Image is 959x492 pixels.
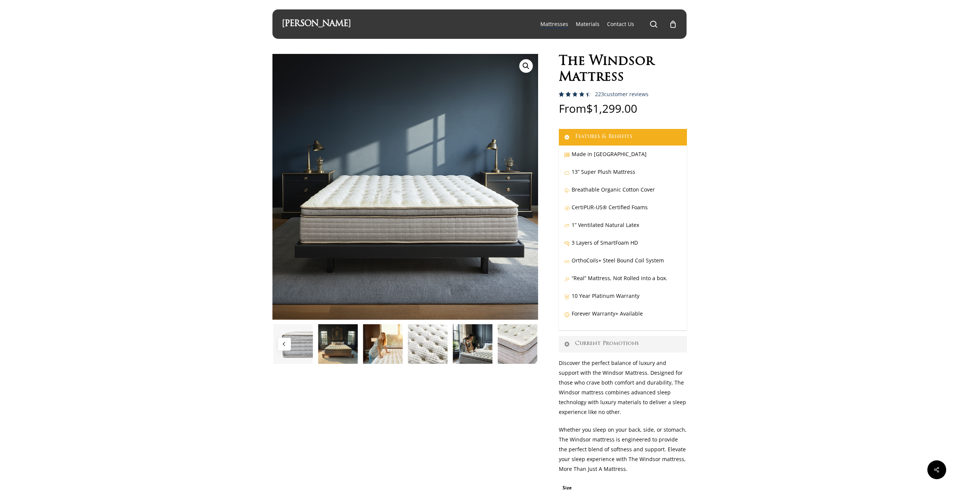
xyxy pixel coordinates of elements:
[559,103,687,129] p: From
[564,309,682,326] p: Forever Warranty+ Available
[537,9,677,39] nav: Main Menu
[564,185,682,202] p: Breathable Organic Cotton Cover
[576,20,600,28] a: Materials
[559,358,687,425] p: Discover the perfect balance of luxury and support with the Windsor Mattress. Designed for those ...
[564,238,682,256] p: 3 Layers of SmartFoam HD
[559,129,687,146] a: Features & Benefits
[540,20,568,28] a: Mattresses
[559,92,591,97] div: Rated 4.59 out of 5
[595,91,649,97] a: 223customer reviews
[607,20,634,28] a: Contact Us
[595,90,604,98] span: 223
[564,220,682,238] p: 1” Ventilated Natural Latex
[564,291,682,309] p: 10 Year Platinum Warranty
[519,59,533,73] a: View full-screen image gallery
[669,20,677,28] a: Cart
[564,149,682,167] p: Made in [GEOGRAPHIC_DATA]
[559,92,571,104] span: 223
[564,202,682,220] p: CertiPUR-US® Certified Foams
[452,323,493,365] img: Windsor-Loft-Photoshoot-Amelia Feels the Plush Pillow top.
[559,54,687,86] h1: The Windsor Mattress
[586,101,637,116] bdi: 1,299.00
[564,167,682,185] p: 13” Super Plush Mattress
[559,425,687,482] p: Whether you sleep on your back, side, or stomach, The Windsor mattress is engineered to provide t...
[317,323,358,365] img: Windsor In NH Manor
[564,273,682,291] p: “Real” Mattress, Not Rolled into a box.
[272,323,314,365] img: Windsor-Side-Profile-HD-Closeup
[282,20,351,28] a: [PERSON_NAME]
[278,338,291,351] button: Previous
[559,92,589,129] span: Rated out of 5 based on customer ratings
[563,484,572,491] label: Size
[586,101,593,116] span: $
[559,336,687,353] a: Current Promotions
[564,256,682,273] p: OrthoCoils+ Steel Bound Coil System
